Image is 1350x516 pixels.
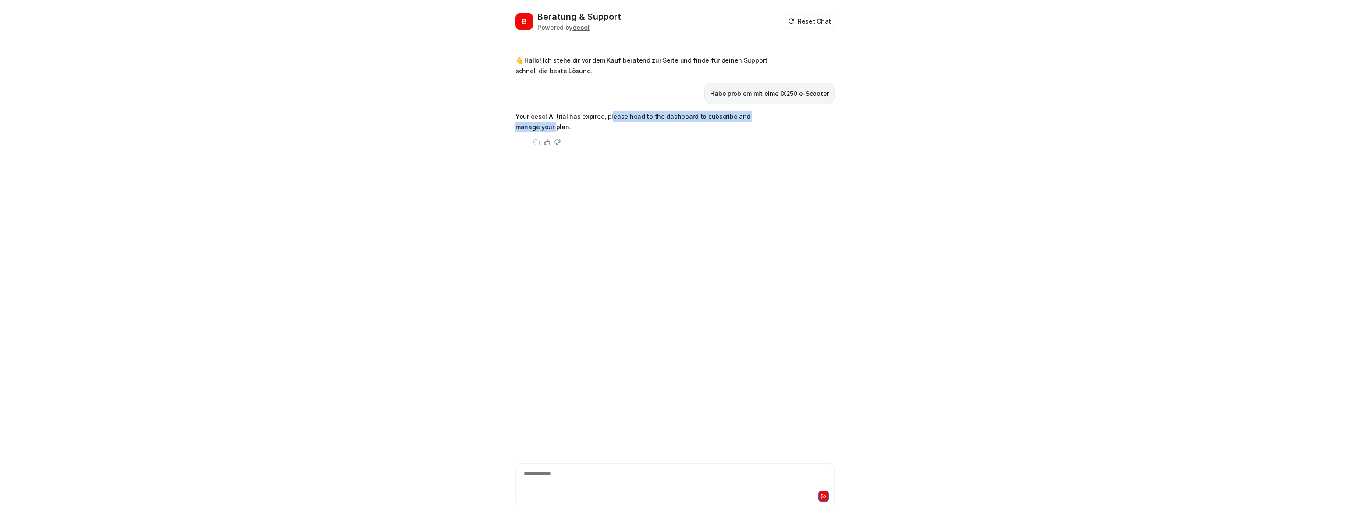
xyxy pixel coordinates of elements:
p: Your eesel AI trial has expired, please head to the dashboard to subscribe and manage your plan. [515,111,772,132]
b: eesel [572,24,590,31]
span: B [515,13,533,30]
h2: Beratung & Support [537,11,621,23]
div: Powered by [537,23,621,32]
p: 👋 Hallo! Ich stehe dir vor dem Kauf beratend zur Seite und finde für deinen Support schnell die b... [515,55,772,76]
p: Habe problem mit eime IX250 e-Scooter [710,88,829,99]
button: Reset Chat [785,15,835,28]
